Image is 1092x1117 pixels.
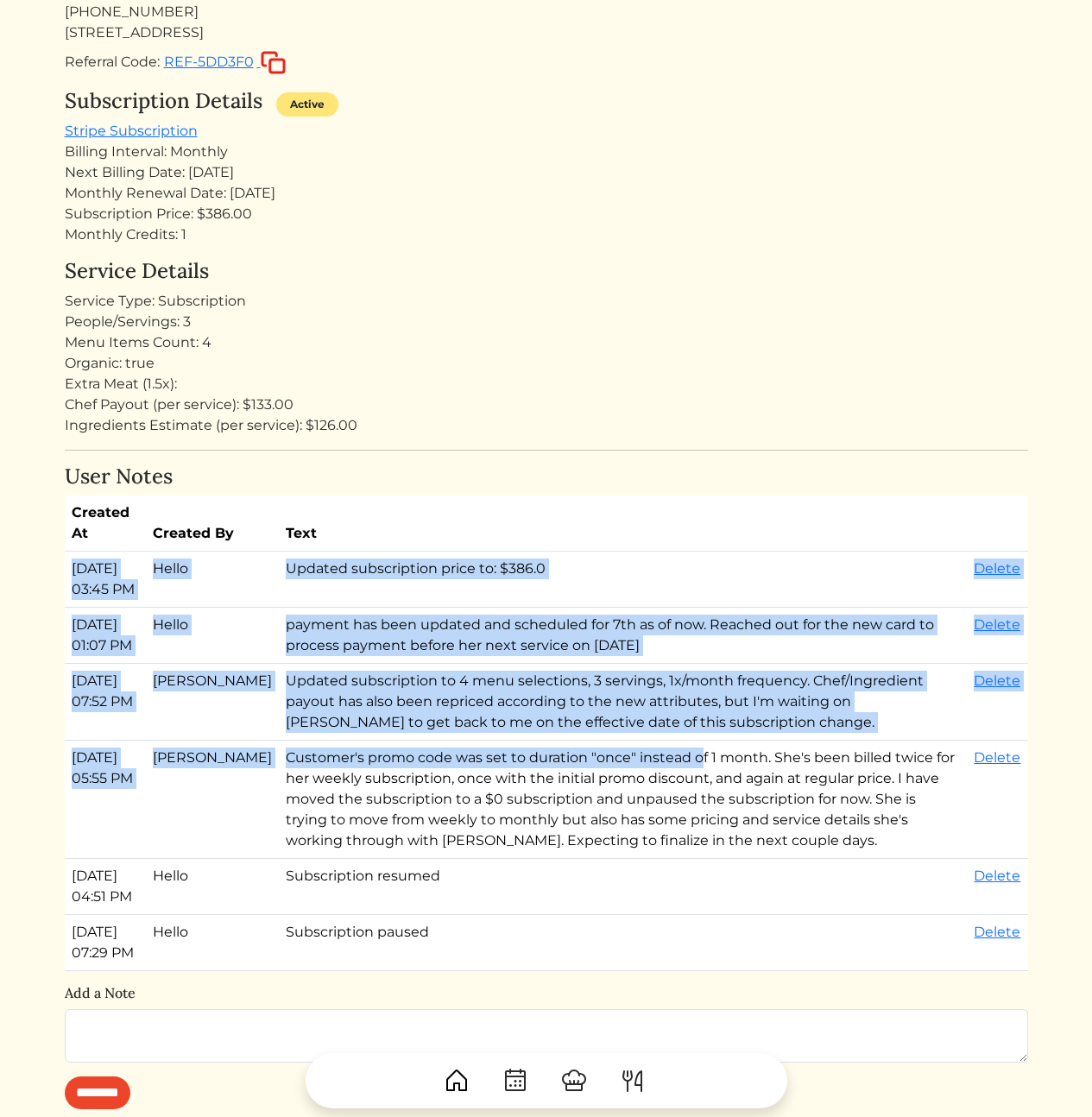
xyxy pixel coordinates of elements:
[279,741,968,859] td: Customer's promo code was set to duration "once" instead of 1 month. She's been billed twice for ...
[65,859,146,915] td: [DATE] 04:51 PM
[974,868,1020,884] a: Delete
[974,616,1020,633] a: Delete
[65,741,146,859] td: [DATE] 05:55 PM
[65,415,1028,436] div: Ingredients Estimate (per service): $126.00
[279,495,968,552] th: Text
[65,552,146,608] td: [DATE] 03:45 PM
[65,664,146,741] td: [DATE] 07:52 PM
[65,204,1028,224] div: Subscription Price: $386.00
[619,1067,647,1095] img: ForkKnife-55491504ffdb50bab0c1e09e7649658475375261d09fd45db06cec23bce548bf.svg
[65,54,160,70] span: Referral Code:
[65,495,146,552] th: Created At
[163,50,287,75] button: REF-5DD3F0
[279,859,968,915] td: Subscription resumed
[279,664,968,741] td: Updated subscription to 4 menu selections, 3 servings, 1x/month frequency. Chef/Ingredient payout...
[65,915,146,971] td: [DATE] 07:29 PM
[65,259,1028,284] h4: Service Details
[261,51,286,74] img: copy-c88c4d5ff2289bbd861d3078f624592c1430c12286b036973db34a3c10e19d95.svg
[146,664,279,741] td: [PERSON_NAME]
[65,608,146,664] td: [DATE] 01:07 PM
[65,123,198,139] a: Stripe Subscription
[146,741,279,859] td: [PERSON_NAME]
[65,162,1028,183] div: Next Billing Date: [DATE]
[146,608,279,664] td: Hello
[65,332,1028,353] div: Menu Items Count: 4
[146,915,279,971] td: Hello
[279,915,968,971] td: Subscription paused
[974,924,1020,940] a: Delete
[502,1067,529,1095] img: CalendarDots-5bcf9d9080389f2a281d69619e1c85352834be518fbc73d9501aef674afc0d57.svg
[974,672,1020,689] a: Delete
[279,608,968,664] td: payment has been updated and scheduled for 7th as of now. Reached out for the new card to process...
[974,749,1020,766] a: Delete
[65,312,1028,332] div: People/Servings: 3
[65,353,1028,374] div: Organic: true
[65,2,1028,22] div: [PHONE_NUMBER]
[65,291,1028,312] div: Service Type: Subscription
[65,394,1028,415] div: Chef Payout (per service): $133.00
[974,560,1020,577] a: Delete
[65,224,1028,245] div: Monthly Credits: 1
[443,1067,470,1095] img: House-9bf13187bcbb5817f509fe5e7408150f90897510c4275e13d0d5fca38e0b5951.svg
[276,92,338,117] div: Active
[65,374,1028,394] div: Extra Meat (1.5x):
[65,183,1028,204] div: Monthly Renewal Date: [DATE]
[146,859,279,915] td: Hello
[279,552,968,608] td: Updated subscription price to: $386.0
[146,495,279,552] th: Created By
[65,142,1028,162] div: Billing Interval: Monthly
[65,22,1028,43] div: [STREET_ADDRESS]
[164,54,254,70] span: REF-5DD3F0
[65,464,1028,489] h4: User Notes
[146,552,279,608] td: Hello
[65,89,262,114] h4: Subscription Details
[560,1067,588,1095] img: ChefHat-a374fb509e4f37eb0702ca99f5f64f3b6956810f32a249b33092029f8484b388.svg
[65,985,1028,1001] h6: Add a Note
